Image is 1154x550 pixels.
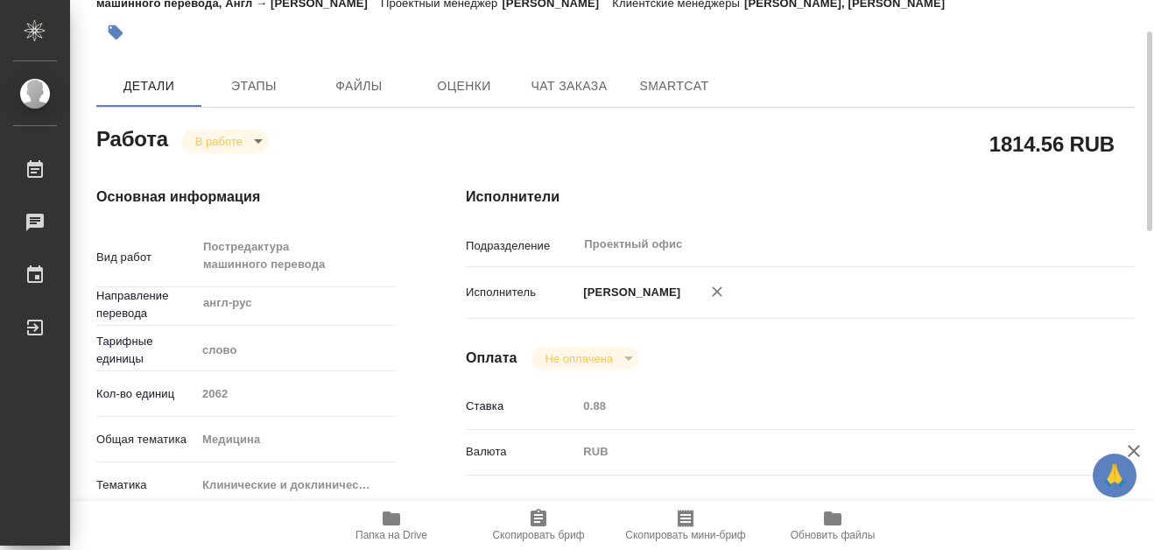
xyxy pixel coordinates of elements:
span: Чат заказа [527,75,611,97]
p: Кол-во единиц [96,385,196,403]
button: Удалить исполнителя [698,272,736,311]
input: Пустое поле [577,393,1079,419]
div: слово [196,335,396,365]
p: Общая тематика [96,431,196,448]
p: Подразделение [466,237,577,255]
h4: Основная информация [96,187,396,208]
h2: Работа [96,122,168,153]
p: Направление перевода [96,287,196,322]
span: Файлы [317,75,401,97]
p: [PERSON_NAME] [577,284,680,301]
button: Обновить файлы [759,501,906,550]
div: Медицина [196,425,396,455]
span: Папка на Drive [355,529,427,541]
span: Детали [107,75,191,97]
button: 🙏 [1093,454,1136,497]
button: В работе [190,134,248,149]
h2: 1814.56 RUB [989,129,1115,159]
p: Тарифные единицы [96,333,196,368]
p: Ставка [466,398,577,415]
div: В работе [531,347,639,370]
button: Не оплачена [540,351,618,366]
h4: Оплата [466,348,517,369]
p: Тематика [96,476,196,494]
span: SmartCat [632,75,716,97]
span: Обновить файлы [791,529,876,541]
div: Клинические и доклинические исследования [196,470,396,500]
button: Добавить тэг [96,13,135,52]
p: Валюта [466,443,577,461]
span: 🙏 [1100,457,1129,494]
button: Папка на Drive [318,501,465,550]
p: Вид работ [96,249,196,266]
input: Пустое поле [196,381,396,406]
span: Оценки [422,75,506,97]
span: Этапы [212,75,296,97]
div: RUB [577,437,1079,467]
div: В работе [181,130,269,153]
button: Скопировать бриф [465,501,612,550]
p: Исполнитель [466,284,577,301]
span: Скопировать мини-бриф [625,529,745,541]
h4: Исполнители [466,187,1135,208]
span: Скопировать бриф [492,529,584,541]
button: Скопировать мини-бриф [612,501,759,550]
